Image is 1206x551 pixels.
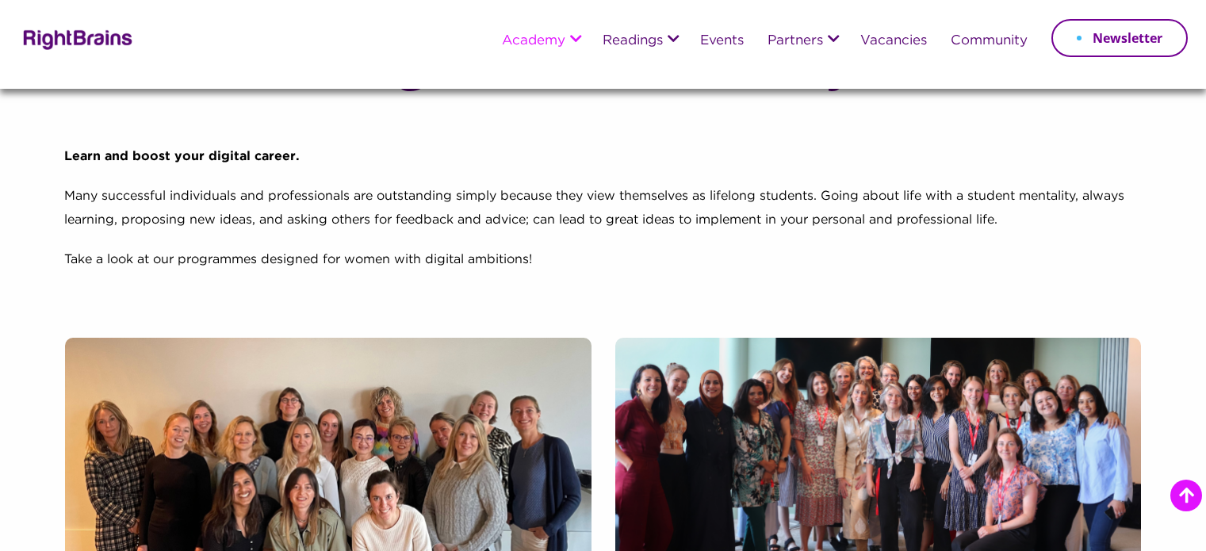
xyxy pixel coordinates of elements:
a: Academy [502,34,565,48]
a: Community [951,34,1028,48]
a: Events [700,34,744,48]
img: Rightbrains [18,27,133,50]
a: Newsletter [1051,19,1188,57]
strong: Learn and boost your digital career. [64,151,300,163]
span: Take a look at our programmes designed for women with digital ambitions! [64,254,532,266]
span: Many successful individuals and professionals are outstanding simply because they view themselves... [64,190,1124,226]
a: Partners [768,34,823,48]
a: Vacancies [860,34,927,48]
a: Readings [603,34,663,48]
